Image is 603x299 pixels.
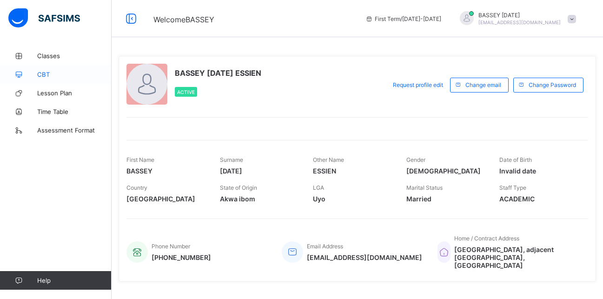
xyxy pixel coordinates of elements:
span: Other Name [313,156,344,163]
span: Staff Type [499,184,526,191]
span: CBT [37,71,112,78]
span: LGA [313,184,324,191]
div: BASSEYSUNDAY [451,11,581,27]
span: Marital Status [406,184,443,191]
span: BASSEY [DATE] [478,12,561,19]
span: Classes [37,52,112,60]
span: Phone Number [152,243,190,250]
span: ESSIEN [313,167,392,175]
span: Date of Birth [499,156,532,163]
span: Home / Contract Address [454,235,519,242]
span: Surname [220,156,243,163]
span: [GEOGRAPHIC_DATA] [126,195,206,203]
span: [EMAIL_ADDRESS][DOMAIN_NAME] [307,253,422,261]
span: State of Origin [220,184,257,191]
span: Request profile edit [393,81,443,88]
span: First Name [126,156,154,163]
span: session/term information [365,15,441,22]
span: Active [177,89,195,95]
span: BASSEY [126,167,206,175]
span: BASSEY [DATE] ESSIEN [175,68,261,78]
span: Lesson Plan [37,89,112,97]
span: Email Address [307,243,343,250]
span: Gender [406,156,425,163]
span: Change Password [529,81,576,88]
span: Uyo [313,195,392,203]
span: Invalid date [499,167,579,175]
span: [EMAIL_ADDRESS][DOMAIN_NAME] [478,20,561,25]
span: [DATE] [220,167,299,175]
span: ACADEMIC [499,195,579,203]
span: [DEMOGRAPHIC_DATA] [406,167,486,175]
span: [GEOGRAPHIC_DATA], adjacent [GEOGRAPHIC_DATA], [GEOGRAPHIC_DATA] [454,246,579,269]
span: Welcome BASSEY [153,15,214,24]
span: Akwa ibom [220,195,299,203]
span: Change email [465,81,501,88]
span: Time Table [37,108,112,115]
span: Married [406,195,486,203]
span: Assessment Format [37,126,112,134]
img: safsims [8,8,80,28]
span: Help [37,277,111,284]
span: [PHONE_NUMBER] [152,253,211,261]
span: Country [126,184,147,191]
